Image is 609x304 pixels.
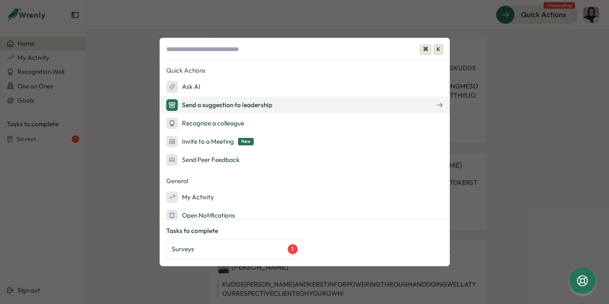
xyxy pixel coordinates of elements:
[160,64,450,77] p: Quick Actions
[160,189,450,206] button: My Activity
[172,245,194,254] p: Surveys
[434,44,443,54] span: K
[166,154,240,166] div: Send Peer Feedback
[160,133,450,150] button: Invite to a MeetingNew
[166,99,272,111] div: Send a suggestion to leadership
[238,138,254,145] span: New
[166,136,254,147] div: Invite to a Meeting
[166,191,214,203] div: My Activity
[166,118,244,129] div: Recognize a colleague
[160,78,450,95] button: Ask AI
[160,175,450,187] p: General
[166,210,235,221] div: Open Notifications
[288,244,298,254] div: 1
[160,97,450,113] button: Send a suggestion to leadership
[160,152,450,168] button: Send Peer Feedback
[160,207,450,224] button: Open Notifications
[166,226,443,235] p: Tasks to complete
[420,44,431,54] span: ⌘
[166,81,200,93] div: Ask AI
[160,115,450,132] button: Recognize a colleague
